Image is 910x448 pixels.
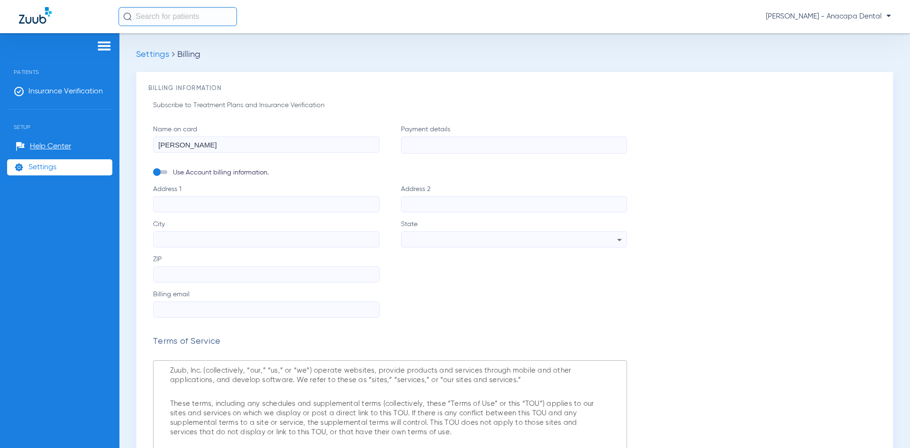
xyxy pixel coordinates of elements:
input: City [153,231,380,247]
img: hamburger-icon [97,40,112,52]
span: Insurance Verification [28,87,103,96]
span: Use Account billing information. [173,169,269,176]
span: Patients [7,55,112,75]
label: State [401,219,628,247]
iframe: Chat Widget [863,402,910,448]
label: Address 2 [401,184,628,212]
input: Name on card [153,137,380,153]
input: Search for patients [118,7,237,26]
img: Zuub Logo [19,7,52,24]
label: Billing email [153,290,627,318]
h3: Billing Information [148,84,881,93]
input: Address 1 [153,196,380,212]
p: Zuub, Inc. (collectively, “our,” “us,” or “we”) operate websites, provide products and services t... [170,366,605,385]
p: These terms, including any schedules and supplemental terms (collectively, these “Terms of Use” o... [170,399,605,437]
label: City [153,219,380,247]
span: Settings [28,163,56,172]
p: Terms of Service [153,337,627,346]
input: Address 2 [401,196,628,212]
p: Subscribe to Treatment Plans and Insurance Verification [153,101,554,110]
input: ZIP [153,266,380,283]
iframe: Secure card payment input frame [406,137,622,153]
label: Name on card [153,125,380,154]
span: Settings [136,50,169,59]
label: Payment details [401,125,628,154]
span: Help Center [30,142,71,151]
span: [PERSON_NAME] - Anacapa Dental [766,12,891,21]
span: Billing [177,50,200,59]
input: Billing email [153,302,380,318]
a: Help Center [16,142,71,151]
label: Address 1 [153,184,380,212]
span: Setup [7,110,112,130]
img: Search Icon [123,12,132,21]
label: ZIP [153,255,627,283]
